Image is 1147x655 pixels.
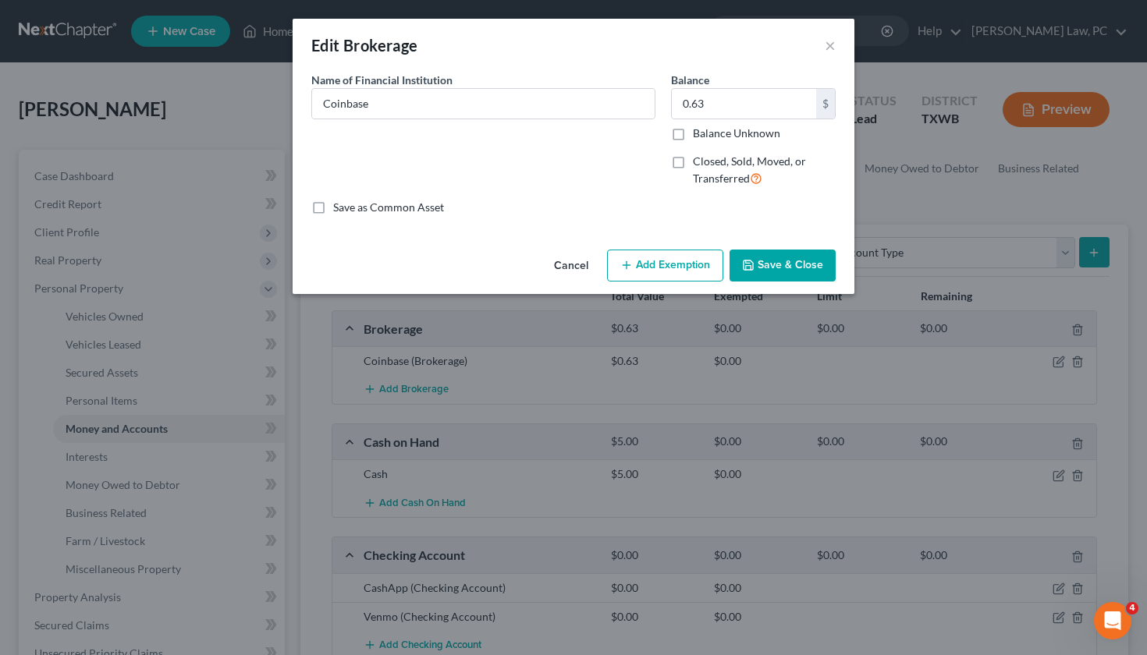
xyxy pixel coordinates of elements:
button: × [825,36,836,55]
div: Edit Brokerage [311,34,418,56]
button: Cancel [542,251,601,282]
button: Add Exemption [607,250,723,282]
input: Enter name... [312,89,655,119]
div: $ [816,89,835,119]
label: Save as Common Asset [333,200,444,215]
label: Balance [671,72,709,88]
label: Balance Unknown [693,126,780,141]
input: 0.00 [672,89,816,119]
span: Closed, Sold, Moved, or Transferred [693,154,806,185]
iframe: Intercom live chat [1094,602,1131,639]
button: Save & Close [730,250,836,282]
span: Name of Financial Institution [311,73,453,87]
span: 4 [1126,602,1138,614]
